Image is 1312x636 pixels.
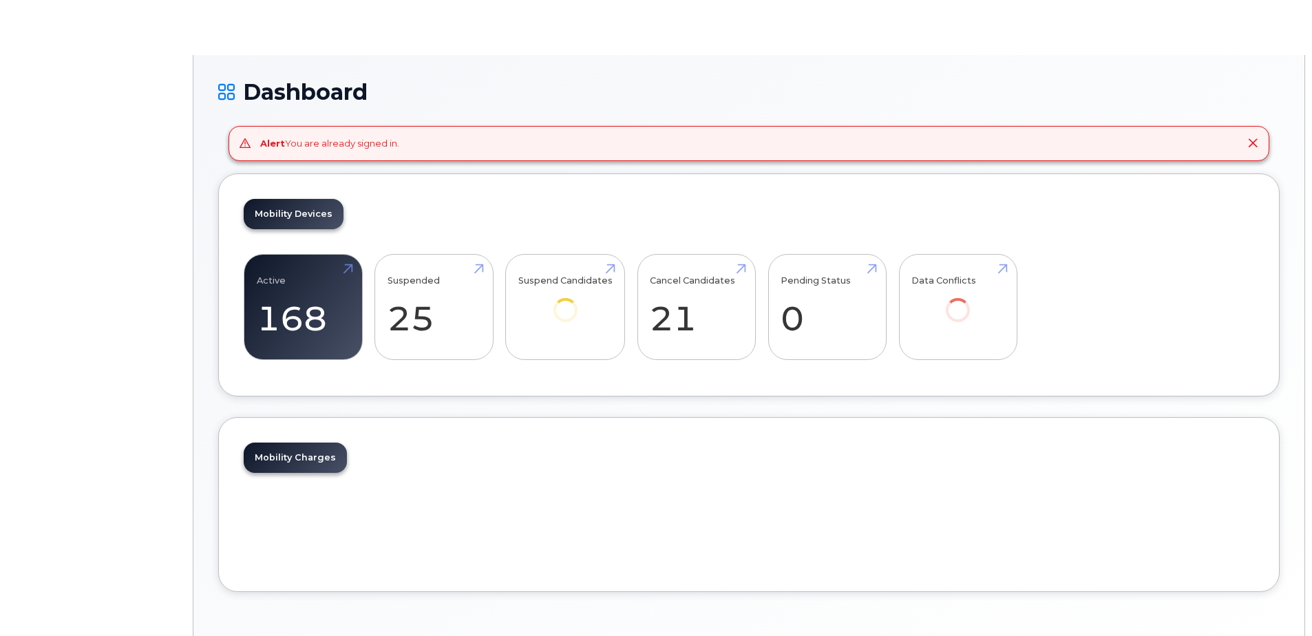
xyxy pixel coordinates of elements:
h1: Dashboard [218,80,1280,104]
a: Data Conflicts [911,262,1004,341]
a: Mobility Devices [244,199,343,229]
a: Cancel Candidates 21 [650,262,743,352]
a: Pending Status 0 [781,262,874,352]
strong: Alert [260,138,285,149]
a: Active 168 [257,262,350,352]
a: Suspend Candidates [518,262,613,341]
a: Suspended 25 [388,262,480,352]
a: Mobility Charges [244,443,347,473]
div: You are already signed in. [260,137,399,150]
